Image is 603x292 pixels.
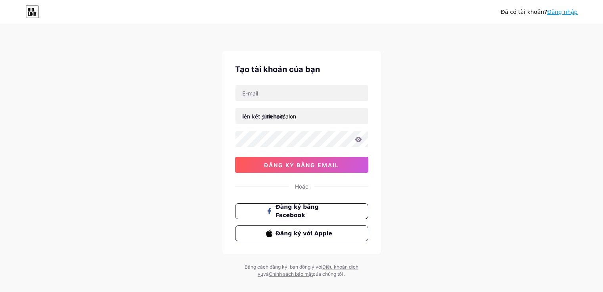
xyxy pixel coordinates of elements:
[235,65,320,74] font: Tạo tài khoản của bạn
[235,157,368,173] button: đăng ký bằng email
[295,183,308,190] font: Hoặc
[241,113,285,120] font: liên kết sinh học/
[269,271,313,277] a: Chính sách bảo mật
[264,162,339,168] font: đăng ký bằng email
[235,108,368,124] input: tên người dùng
[245,264,322,270] font: Bằng cách đăng ký, bạn đồng ý với
[263,271,269,277] font: và
[235,85,368,101] input: E-mail
[235,203,368,219] button: Đăng ký bằng Facebook
[235,225,368,241] button: Đăng ký với Apple
[501,9,547,15] font: Đã có tài khoản?
[313,271,345,277] font: của chúng tôi .
[276,230,332,237] font: Đăng ký với Apple
[276,204,319,218] font: Đăng ký bằng Facebook
[547,9,578,15] a: Đăng nhập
